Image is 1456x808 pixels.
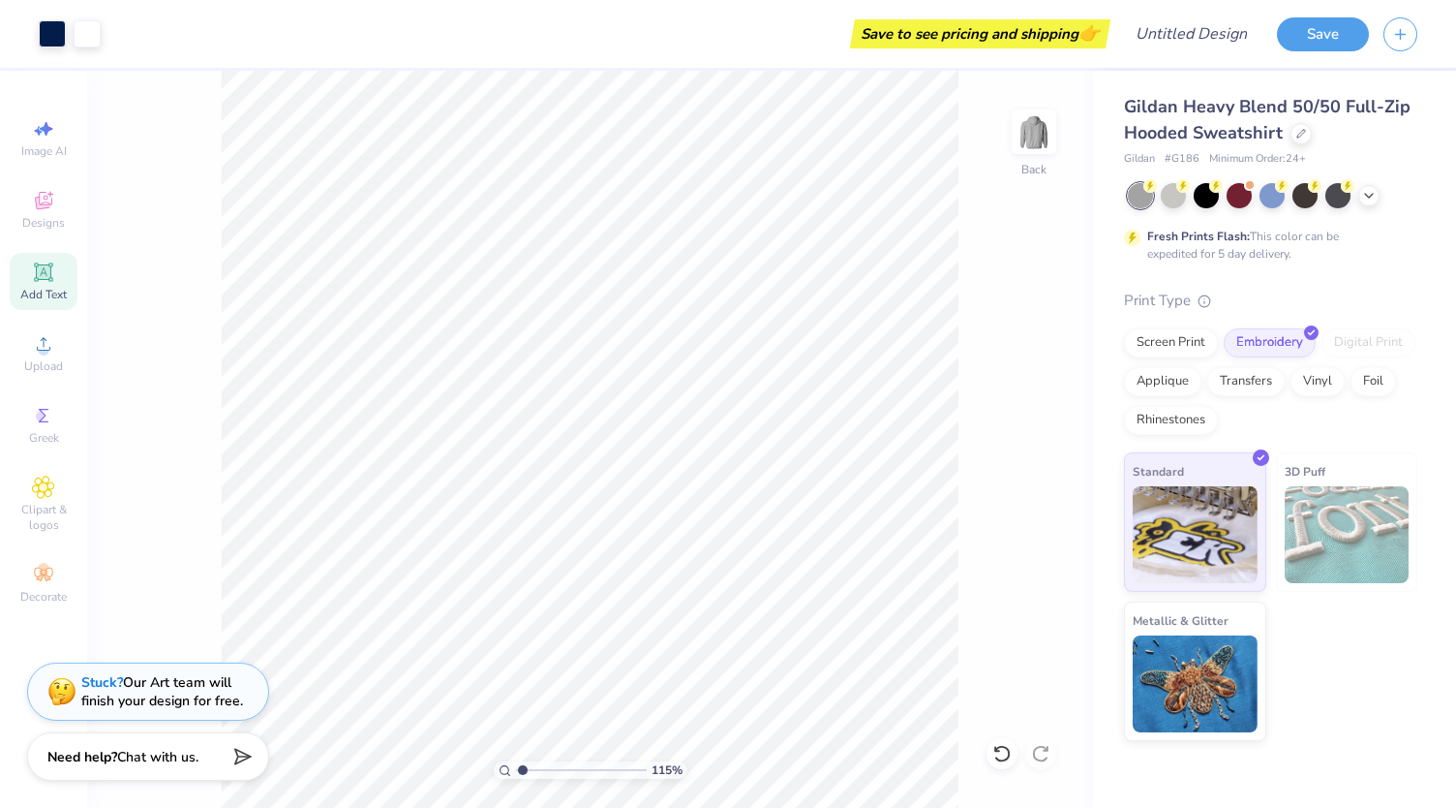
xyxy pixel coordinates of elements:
[47,748,117,766] strong: Need help?
[21,143,67,159] span: Image AI
[1133,610,1228,631] span: Metallic & Glitter
[81,673,123,692] strong: Stuck?
[1290,367,1345,396] div: Vinyl
[1120,15,1262,53] input: Untitled Design
[1124,151,1155,168] span: Gildan
[1133,486,1258,583] img: Standard
[22,215,65,231] span: Designs
[1124,290,1417,312] div: Print Type
[10,502,77,533] span: Clipart & logos
[1207,367,1285,396] div: Transfers
[1124,95,1410,144] span: Gildan Heavy Blend 50/50 Full-Zip Hooded Sweatshirt
[855,19,1106,48] div: Save to see pricing and shipping
[81,673,243,710] div: Our Art team will finish your design for free.
[1124,328,1218,357] div: Screen Print
[1078,21,1100,45] span: 👉
[1133,636,1258,732] img: Metallic & Glitter
[1147,229,1250,244] strong: Fresh Prints Flash:
[1350,367,1396,396] div: Foil
[1133,461,1184,482] span: Standard
[1124,406,1218,435] div: Rhinestones
[1321,328,1415,357] div: Digital Print
[1285,486,1410,583] img: 3D Puff
[24,358,63,374] span: Upload
[1224,328,1316,357] div: Embroidery
[1021,161,1046,178] div: Back
[117,748,198,766] span: Chat with us.
[1124,367,1201,396] div: Applique
[1165,151,1199,168] span: # G186
[20,589,67,605] span: Decorate
[1015,112,1053,151] img: Back
[20,287,67,302] span: Add Text
[29,430,59,446] span: Greek
[1147,228,1385,263] div: This color can be expedited for 5 day delivery.
[652,761,682,779] span: 115 %
[1277,17,1369,51] button: Save
[1209,151,1306,168] span: Minimum Order: 24 +
[1285,461,1325,482] span: 3D Puff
